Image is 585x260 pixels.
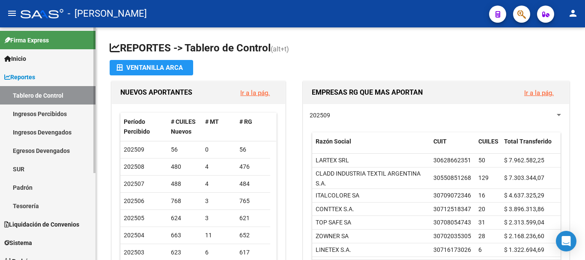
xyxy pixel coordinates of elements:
div: 30716173026 [433,245,471,255]
span: $ 4.637.325,29 [504,192,544,199]
div: 56 [171,145,198,155]
div: 30712518347 [433,204,471,214]
span: EMPRESAS RG QUE MAS APORTAN [312,88,423,96]
span: # CUILES Nuevos [171,118,196,135]
span: 129 [478,174,489,181]
span: $ 3.896.313,86 [504,206,544,212]
span: Sistema [4,238,32,248]
div: 56 [239,145,267,155]
span: Liquidación de Convenios [4,220,79,229]
span: 202509 [310,112,330,119]
div: 621 [239,213,267,223]
datatable-header-cell: CUIT [430,132,475,161]
span: 202508 [124,163,144,170]
span: CUILES [478,138,498,145]
div: Ventanilla ARCA [116,60,186,75]
div: 480 [171,162,198,172]
span: 202505 [124,215,144,221]
div: 765 [239,196,267,206]
span: 16 [478,192,485,199]
div: CLADD INDUSTRIA TEXTIL ARGENTINA S.A. [316,169,427,188]
div: 617 [239,248,267,257]
button: Ventanilla ARCA [110,60,193,75]
mat-icon: menu [7,8,17,18]
div: 11 [205,230,233,240]
datatable-header-cell: Total Transferido [501,132,561,161]
span: 28 [478,233,485,239]
span: Razón Social [316,138,351,145]
h1: REPORTES -> Tablero de Control [110,41,571,56]
span: CUIT [433,138,447,145]
div: 652 [239,230,267,240]
span: 202506 [124,197,144,204]
div: 4 [205,179,233,189]
span: $ 2.168.236,60 [504,233,544,239]
datatable-header-cell: Razón Social [312,132,430,161]
div: 663 [171,230,198,240]
span: # MT [205,118,219,125]
span: $ 7.962.582,25 [504,157,544,164]
span: $ 1.322.694,69 [504,246,544,253]
span: $ 2.313.599,04 [504,219,544,226]
span: 6 [478,246,482,253]
span: 202503 [124,249,144,256]
button: Ir a la pág. [233,85,277,101]
div: LINETEX S.A. [316,245,351,255]
datatable-header-cell: CUILES [475,132,501,161]
span: 20 [478,206,485,212]
span: (alt+t) [271,45,289,53]
datatable-header-cell: # CUILES Nuevos [167,113,202,141]
span: Período Percibido [124,118,150,135]
span: 202509 [124,146,144,153]
span: Reportes [4,72,35,82]
div: 488 [171,179,198,189]
span: # RG [239,118,252,125]
div: 4 [205,162,233,172]
div: 3 [205,213,233,223]
div: 484 [239,179,267,189]
div: TOP SAFE SA [316,218,351,227]
span: 50 [478,157,485,164]
span: Total Transferido [504,138,552,145]
div: 624 [171,213,198,223]
div: 3 [205,196,233,206]
div: 476 [239,162,267,172]
div: 768 [171,196,198,206]
div: ITALCOLORE SA [316,191,359,200]
span: NUEVOS APORTANTES [120,88,192,96]
div: LARTEX SRL [316,155,349,165]
datatable-header-cell: # MT [202,113,236,141]
div: ZOWNER SA [316,231,349,241]
div: 0 [205,145,233,155]
datatable-header-cell: # RG [236,113,270,141]
datatable-header-cell: Período Percibido [120,113,167,141]
div: 30702035305 [433,231,471,241]
div: 6 [205,248,233,257]
span: 202504 [124,232,144,239]
div: 623 [171,248,198,257]
span: $ 7.303.344,07 [504,174,544,181]
div: CONTTEX S.A. [316,204,354,214]
span: Inicio [4,54,26,63]
div: 30708054743 [433,218,471,227]
span: - [PERSON_NAME] [68,4,147,23]
a: Ir a la pág. [240,89,270,97]
div: 30628662351 [433,155,471,165]
div: Open Intercom Messenger [556,231,576,251]
span: Firma Express [4,36,49,45]
span: 31 [478,219,485,226]
div: 30550851268 [433,173,471,183]
a: Ir a la pág. [524,89,554,97]
mat-icon: person [568,8,578,18]
div: 30709072346 [433,191,471,200]
button: Ir a la pág. [517,85,561,101]
span: 202507 [124,180,144,187]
